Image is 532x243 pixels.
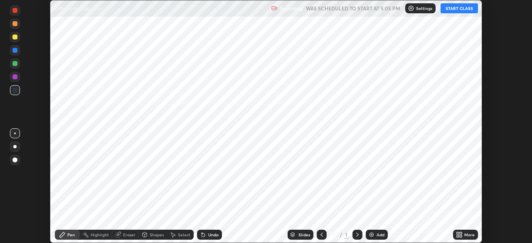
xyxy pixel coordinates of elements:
img: recording.375f2c34.svg [271,5,278,12]
div: More [464,233,475,237]
div: Select [178,233,190,237]
div: Add [377,233,384,237]
p: Settings [416,6,432,10]
p: Differential Equation [55,5,102,12]
img: class-settings-icons [408,5,414,12]
p: Recording [279,5,303,12]
img: add-slide-button [368,231,375,238]
div: Highlight [91,233,109,237]
div: Slides [298,233,310,237]
div: / [340,232,342,237]
div: Eraser [123,233,135,237]
div: Undo [208,233,219,237]
div: 1 [330,232,338,237]
button: START CLASS [441,3,478,13]
h5: WAS SCHEDULED TO START AT 5:05 PM [306,5,400,12]
div: Pen [67,233,75,237]
div: Shapes [150,233,164,237]
div: 1 [344,231,349,238]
